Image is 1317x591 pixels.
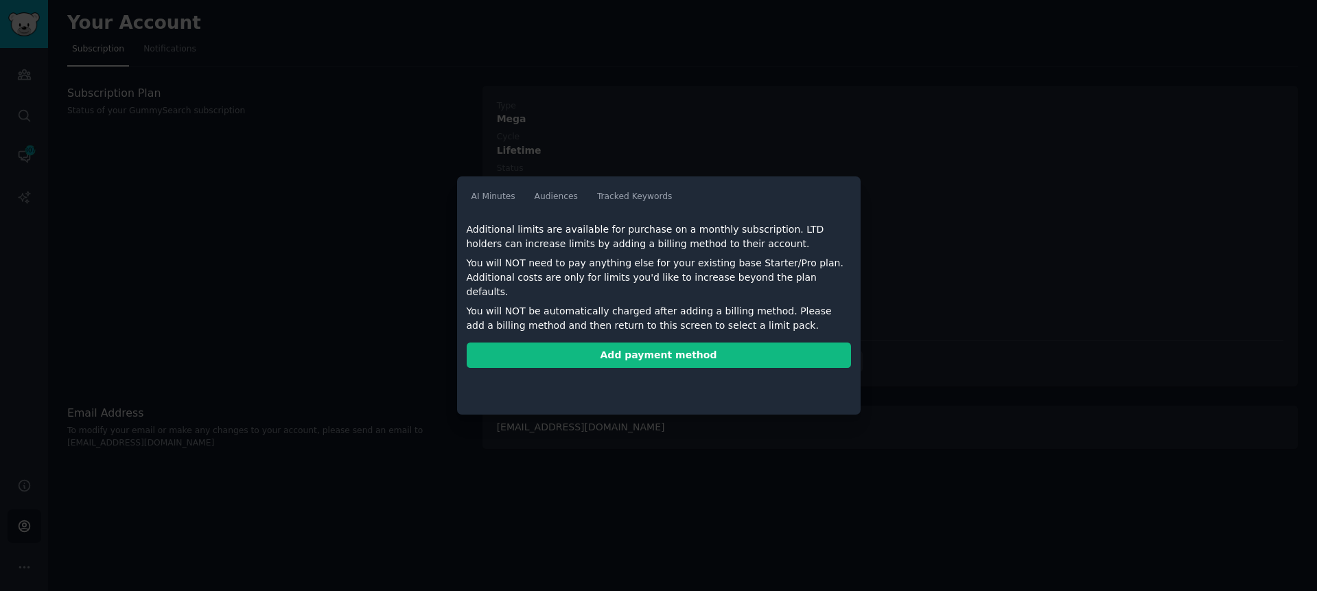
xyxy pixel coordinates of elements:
a: AI Minutes [467,186,520,214]
div: Additional limits are available for purchase on a monthly subscription. LTD holders can increase ... [467,222,851,251]
a: Tracked Keywords [592,186,677,214]
span: AI Minutes [471,191,515,203]
span: Tracked Keywords [597,191,673,203]
button: Add payment method [467,343,851,368]
div: You will NOT need to pay anything else for your existing base Starter/Pro plan. Additional costs ... [467,256,851,299]
span: Audiences [535,191,578,203]
div: You will NOT be automatically charged after adding a billing method. Please add a billing method ... [467,304,851,333]
a: Audiences [530,186,583,214]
